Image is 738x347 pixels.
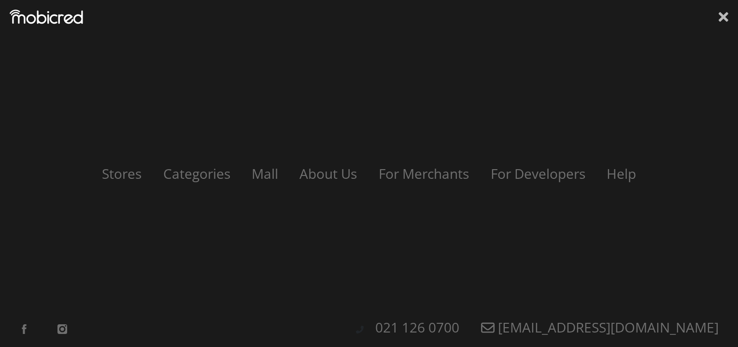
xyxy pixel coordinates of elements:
[242,164,288,183] a: Mall
[154,164,240,183] a: Categories
[369,164,479,183] a: For Merchants
[481,164,595,183] a: For Developers
[597,164,646,183] a: Help
[10,10,83,24] img: Mobicred
[366,318,469,336] a: 021 126 0700
[92,164,151,183] a: Stores
[471,318,728,336] a: [EMAIL_ADDRESS][DOMAIN_NAME]
[290,164,367,183] a: About Us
